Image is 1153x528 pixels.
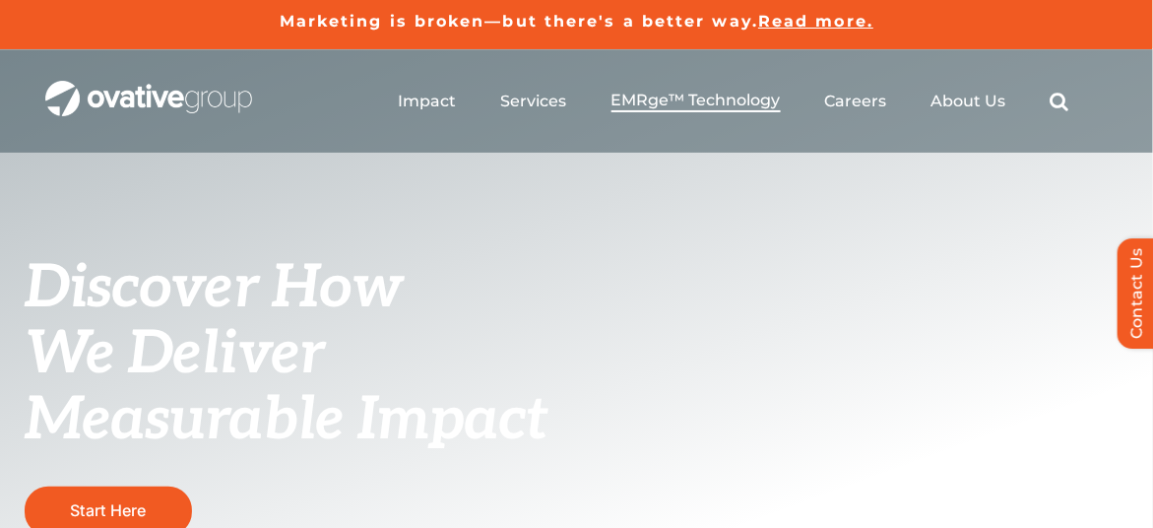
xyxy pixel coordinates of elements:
[25,253,403,324] span: Discover How
[25,319,548,456] span: We Deliver Measurable Impact
[611,91,781,110] span: EMRge™ Technology
[45,79,252,98] a: OG_Full_horizontal_WHT
[399,92,457,111] a: Impact
[611,91,781,112] a: EMRge™ Technology
[758,12,873,31] a: Read more.
[825,92,887,111] a: Careers
[931,92,1006,111] a: About Us
[399,70,1069,133] nav: Menu
[280,12,759,31] a: Marketing is broken—but there's a better way.
[1051,92,1069,111] a: Search
[501,92,567,111] a: Services
[70,500,146,520] span: Start Here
